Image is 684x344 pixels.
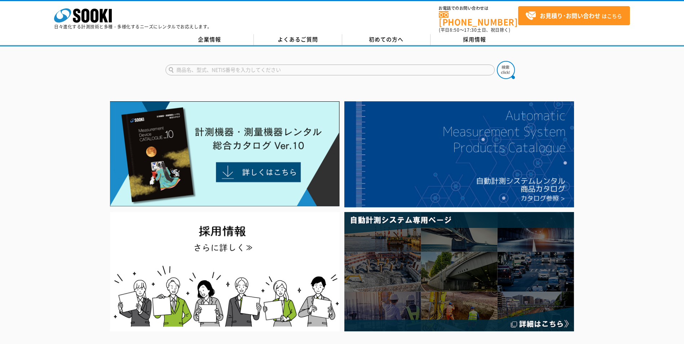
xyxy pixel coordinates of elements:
span: (平日 ～ 土日、祝日除く) [439,27,510,33]
span: 8:50 [450,27,460,33]
span: はこちら [525,10,622,21]
span: お電話でのお問い合わせは [439,6,518,10]
img: 自動計測システムカタログ [344,101,574,207]
span: 17:30 [464,27,477,33]
img: Catalog Ver10 [110,101,340,207]
img: SOOKI recruit [110,212,340,331]
a: お見積り･お問い合わせはこちら [518,6,630,25]
a: 採用情報 [431,34,519,45]
a: [PHONE_NUMBER] [439,11,518,26]
img: btn_search.png [497,61,515,79]
a: 企業情報 [166,34,254,45]
strong: お見積り･お問い合わせ [540,11,600,20]
input: 商品名、型式、NETIS番号を入力してください [166,65,495,75]
a: 初めての方へ [342,34,431,45]
span: 初めての方へ [369,35,403,43]
img: 自動計測システム専用ページ [344,212,574,331]
p: 日々進化する計測技術と多種・多様化するニーズにレンタルでお応えします。 [54,25,212,29]
a: よくあるご質問 [254,34,342,45]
